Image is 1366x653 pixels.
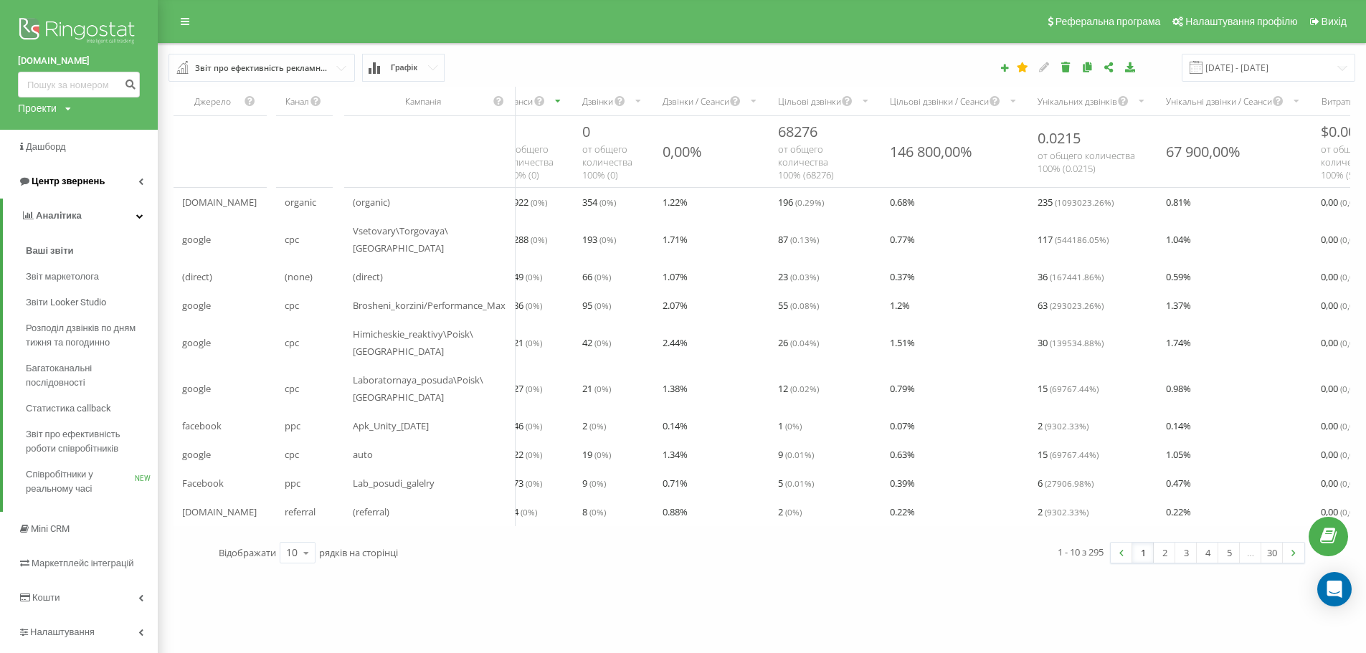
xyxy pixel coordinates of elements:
i: Видалити звіт [1060,62,1072,72]
span: ( 0 %) [526,271,542,282]
span: ( 0 %) [526,383,542,394]
span: Реферальна програма [1056,16,1161,27]
span: 0.71 % [663,475,688,492]
div: scrollable content [174,87,1350,526]
span: 9 [778,446,814,463]
span: 12 [778,380,819,397]
span: 2 [1038,417,1088,434]
span: Маркетплейс інтеграцій [32,558,134,568]
span: 1.2 % [890,297,910,314]
span: ( 0 %) [599,196,616,208]
span: google [182,297,211,314]
span: ( 69767.44 %) [1050,383,1099,394]
span: Співробітники у реальному часі [26,467,135,496]
div: Цільові дзвінки [778,95,841,108]
span: 15 [1038,446,1099,463]
span: Дашборд [26,141,66,152]
a: 2 [1154,543,1175,563]
span: 95 [582,297,611,314]
span: ( 0 %) [594,337,611,348]
a: Співробітники у реальному часіNEW [26,462,158,502]
span: Центр звернень [32,176,105,186]
span: ( 0 %) [589,506,606,518]
span: ( 0.01 %) [785,449,814,460]
span: 1.07 % [663,268,688,285]
span: Розподіл дзвінків по дням тижня та погодинно [26,321,151,350]
span: 1273 [503,475,542,492]
div: 67 900,00% [1166,142,1241,161]
div: Канал [285,95,310,108]
span: 19 [582,446,611,463]
span: от общего количества 100% ( 68276 ) [778,143,834,181]
span: cpc [285,334,299,351]
span: [DOMAIN_NAME] [182,194,257,211]
div: Проекти [18,101,57,115]
a: [DOMAIN_NAME] [18,54,140,68]
span: 66 [582,268,611,285]
div: Open Intercom Messenger [1317,572,1352,606]
span: 55 [778,297,819,314]
span: 1.05 % [1166,446,1191,463]
span: Звіт маркетолога [26,270,99,284]
span: Laboratornaya_posuda\Poisk\[GEOGRAPHIC_DATA] [353,371,507,406]
div: 10 [286,545,298,560]
span: 2 [778,503,802,520]
span: 193 [582,231,616,248]
span: Графік [391,63,417,72]
span: 196 [778,194,824,211]
span: organic [285,194,316,211]
span: ( 0.02 %) [790,383,819,394]
span: ( 0.13 %) [790,234,819,245]
span: ppc [285,475,300,492]
span: 1.22 % [663,194,688,211]
span: 235 [1038,194,1114,211]
span: 1527 [503,380,542,397]
span: Звіти Looker Studio [26,295,106,310]
span: 8 [582,503,606,520]
a: Звіт про ефективність роботи співробітників [26,421,158,462]
a: 30 [1261,543,1283,563]
span: ( 0.03 %) [790,271,819,282]
span: google [182,334,211,351]
a: 1 [1132,543,1154,563]
span: 1422 [503,446,542,463]
span: 28922 [503,194,547,211]
span: Багатоканальні послідовності [26,361,151,390]
div: … [1240,543,1261,563]
i: Цей звіт буде завантажено першим при відкритті Аналітики. Ви можете призначити будь-який інший ва... [1017,62,1029,72]
span: ( 0 %) [526,449,542,460]
a: Статистика callback [26,396,158,421]
span: [DOMAIN_NAME] [182,503,257,520]
span: 0.22 % [890,503,915,520]
span: ( 167441.86 %) [1050,271,1104,282]
span: ( 69767.44 %) [1050,449,1099,460]
div: 1 - 10 з 295 [1058,545,1104,559]
span: от общего количества 100% ( 0.0215 ) [1038,149,1135,175]
span: 1721 [503,334,542,351]
div: Кампанія [353,95,493,108]
div: 146 800,00% [890,142,972,161]
span: Vsetovary\Torgovaya\[GEOGRAPHIC_DATA] [353,222,507,257]
span: 0.98 % [1166,380,1191,397]
span: (referral) [353,503,389,520]
span: ( 0.08 %) [790,300,819,311]
span: ( 0 %) [599,234,616,245]
span: 26 [778,334,819,351]
span: 0.07 % [890,417,915,434]
span: ( 0 %) [594,300,611,311]
span: 354 [582,194,616,211]
a: Багатоканальні послідовності [26,356,158,396]
span: 11288 [503,231,547,248]
span: google [182,380,211,397]
a: Розподіл дзвінків по дням тижня та погодинно [26,315,158,356]
span: 63 [1038,297,1104,314]
span: 1.74 % [1166,334,1191,351]
span: 23 [778,268,819,285]
span: 0.68 % [890,194,915,211]
span: ( 0 %) [589,420,606,432]
span: ( 544186.05 %) [1055,234,1109,245]
span: ( 0 %) [594,271,611,282]
span: Налаштування профілю [1185,16,1297,27]
span: 6149 [503,268,542,285]
i: Копіювати звіт [1081,62,1094,72]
